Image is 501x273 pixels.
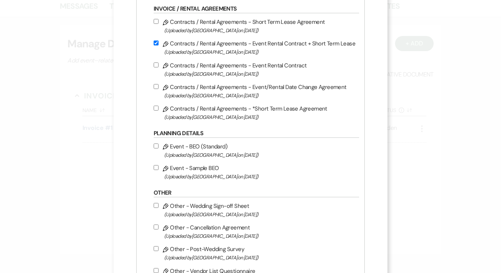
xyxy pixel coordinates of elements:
[154,223,355,240] label: Other - Cancellation Agreement
[154,144,159,148] input: Event - BEO (Standard)(Uploaded by[GEOGRAPHIC_DATA]on [DATE])
[154,41,159,45] input: Contracts / Rental Agreements - Event Rental Contract + Short Term Lease(Uploaded by[GEOGRAPHIC_D...
[154,5,359,13] h6: Invoice / Rental Agreements
[154,201,355,219] label: Other - Wedding Sign-off Sheet
[154,203,159,208] input: Other - Wedding Sign-off Sheet(Uploaded by[GEOGRAPHIC_DATA]on [DATE])
[164,70,355,78] span: (Uploaded by [GEOGRAPHIC_DATA] on [DATE] )
[164,48,355,56] span: (Uploaded by [GEOGRAPHIC_DATA] on [DATE] )
[154,17,355,35] label: Contracts / Rental Agreements - Short Term Lease Agreement
[154,82,355,100] label: Contracts / Rental Agreements - Event/Rental Date Change Agreement
[154,106,159,111] input: Contracts / Rental Agreements - *Short Term Lease Agreement(Uploaded by[GEOGRAPHIC_DATA]on [DATE])
[154,163,355,181] label: Event - Sample BEO
[154,142,355,159] label: Event - BEO (Standard)
[154,61,355,78] label: Contracts / Rental Agreements - Event Rental Contract
[154,189,359,197] h6: Other
[164,91,355,100] span: (Uploaded by [GEOGRAPHIC_DATA] on [DATE] )
[154,39,355,56] label: Contracts / Rental Agreements - Event Rental Contract + Short Term Lease
[154,19,159,24] input: Contracts / Rental Agreements - Short Term Lease Agreement(Uploaded by[GEOGRAPHIC_DATA]on [DATE])
[164,26,355,35] span: (Uploaded by [GEOGRAPHIC_DATA] on [DATE] )
[154,246,159,251] input: Other - Post-Wedding Survey(Uploaded by[GEOGRAPHIC_DATA]on [DATE])
[154,165,159,170] input: Event - Sample BEO(Uploaded by[GEOGRAPHIC_DATA]on [DATE])
[164,172,355,181] span: (Uploaded by [GEOGRAPHIC_DATA] on [DATE] )
[154,244,355,262] label: Other - Post-Wedding Survey
[154,62,159,67] input: Contracts / Rental Agreements - Event Rental Contract(Uploaded by[GEOGRAPHIC_DATA]on [DATE])
[164,210,355,219] span: (Uploaded by [GEOGRAPHIC_DATA] on [DATE] )
[164,113,355,122] span: (Uploaded by [GEOGRAPHIC_DATA] on [DATE] )
[154,129,359,138] h6: Planning Details
[164,253,355,262] span: (Uploaded by [GEOGRAPHIC_DATA] on [DATE] )
[154,225,159,229] input: Other - Cancellation Agreement(Uploaded by[GEOGRAPHIC_DATA]on [DATE])
[154,104,355,122] label: Contracts / Rental Agreements - *Short Term Lease Agreement
[164,232,355,240] span: (Uploaded by [GEOGRAPHIC_DATA] on [DATE] )
[154,84,159,89] input: Contracts / Rental Agreements - Event/Rental Date Change Agreement(Uploaded by[GEOGRAPHIC_DATA]on...
[154,268,159,273] input: Other - Vendor List Questionnaire(Uploaded by[GEOGRAPHIC_DATA]on [DATE])
[164,151,355,159] span: (Uploaded by [GEOGRAPHIC_DATA] on [DATE] )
